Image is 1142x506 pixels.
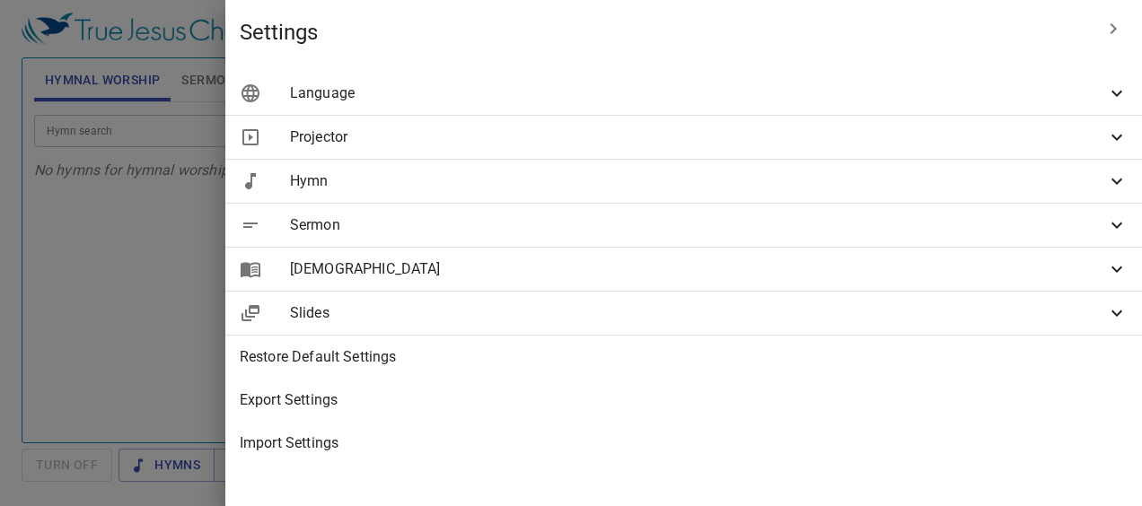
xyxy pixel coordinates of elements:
[225,422,1142,465] div: Import Settings
[225,248,1142,291] div: [DEMOGRAPHIC_DATA]
[290,170,1106,192] span: Hymn
[225,72,1142,115] div: Language
[96,74,255,106] div: the lord hand
[240,18,1092,47] span: Settings
[122,29,230,65] div: 看主的手
[240,346,1128,368] span: Restore Default Settings
[290,302,1106,324] span: Slides
[225,379,1142,422] div: Export Settings
[290,83,1106,104] span: Language
[290,258,1106,280] span: [DEMOGRAPHIC_DATA]
[240,432,1128,454] span: Import Settings
[225,116,1142,159] div: Projector
[225,292,1142,335] div: Slides
[225,204,1142,247] div: Sermon
[240,389,1128,411] span: Export Settings
[225,160,1142,203] div: Hymn
[290,126,1106,148] span: Projector
[290,214,1106,236] span: Sermon
[225,336,1142,379] div: Restore Default Settings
